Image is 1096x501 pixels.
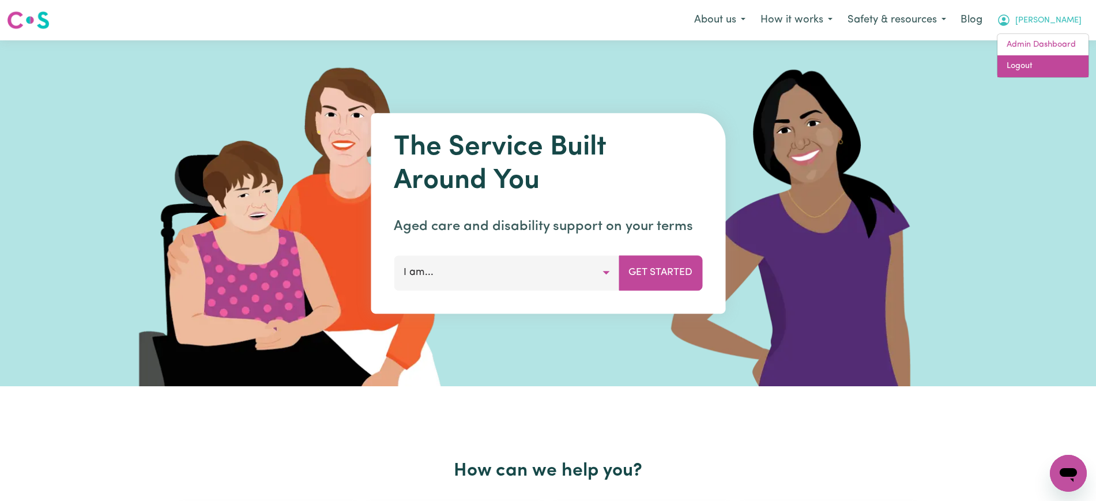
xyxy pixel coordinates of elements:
[175,460,922,482] h2: How can we help you?
[1015,14,1082,27] span: [PERSON_NAME]
[997,55,1089,77] a: Logout
[394,131,702,198] h1: The Service Built Around You
[753,8,840,32] button: How it works
[954,7,989,33] a: Blog
[7,10,50,31] img: Careseekers logo
[394,216,702,237] p: Aged care and disability support on your terms
[989,8,1089,32] button: My Account
[619,255,702,290] button: Get Started
[997,34,1089,56] a: Admin Dashboard
[687,8,753,32] button: About us
[1050,455,1087,492] iframe: Button to launch messaging window
[997,33,1089,78] div: My Account
[394,255,619,290] button: I am...
[7,7,50,33] a: Careseekers logo
[840,8,954,32] button: Safety & resources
